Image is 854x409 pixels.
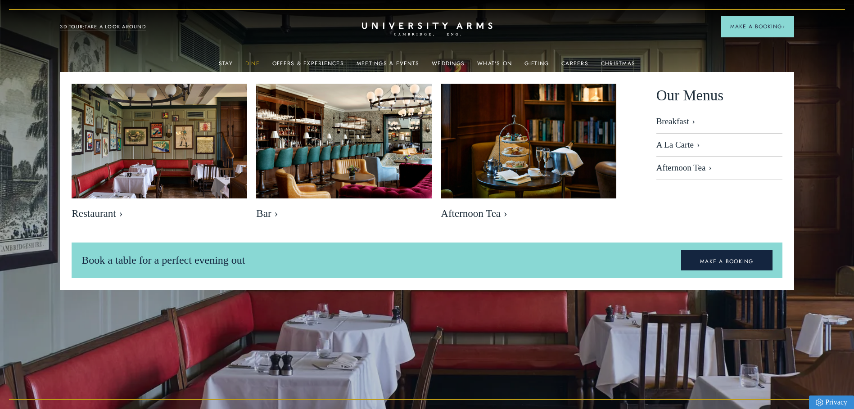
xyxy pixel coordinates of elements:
[601,60,635,72] a: Christmas
[72,84,247,201] img: image-bebfa3899fb04038ade422a89983545adfd703f7-2500x1667-jpg
[256,84,432,225] a: image-b49cb22997400f3f08bed174b2325b8c369ebe22-8192x5461-jpg Bar
[656,117,782,134] a: Breakfast
[561,60,588,72] a: Careers
[656,84,723,108] span: Our Menus
[441,84,616,201] img: image-eb2e3df6809416bccf7066a54a890525e7486f8d-2500x1667-jpg
[72,84,247,225] a: image-bebfa3899fb04038ade422a89983545adfd703f7-2500x1667-jpg Restaurant
[362,22,493,36] a: Home
[272,60,344,72] a: Offers & Experiences
[656,134,782,157] a: A La Carte
[245,60,260,72] a: Dine
[782,25,785,28] img: Arrow icon
[816,399,823,406] img: Privacy
[730,22,785,31] span: Make a Booking
[656,157,782,180] a: Afternoon Tea
[477,60,512,72] a: What's On
[81,254,245,266] span: Book a table for a perfect evening out
[432,60,465,72] a: Weddings
[721,16,794,37] button: Make a BookingArrow icon
[681,250,773,271] a: MAKE A BOOKING
[524,60,549,72] a: Gifting
[441,207,616,220] span: Afternoon Tea
[441,84,616,225] a: image-eb2e3df6809416bccf7066a54a890525e7486f8d-2500x1667-jpg Afternoon Tea
[72,207,247,220] span: Restaurant
[60,23,146,31] a: 3D TOUR:TAKE A LOOK AROUND
[357,60,419,72] a: Meetings & Events
[256,207,432,220] span: Bar
[809,396,854,409] a: Privacy
[256,84,432,201] img: image-b49cb22997400f3f08bed174b2325b8c369ebe22-8192x5461-jpg
[219,60,233,72] a: Stay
